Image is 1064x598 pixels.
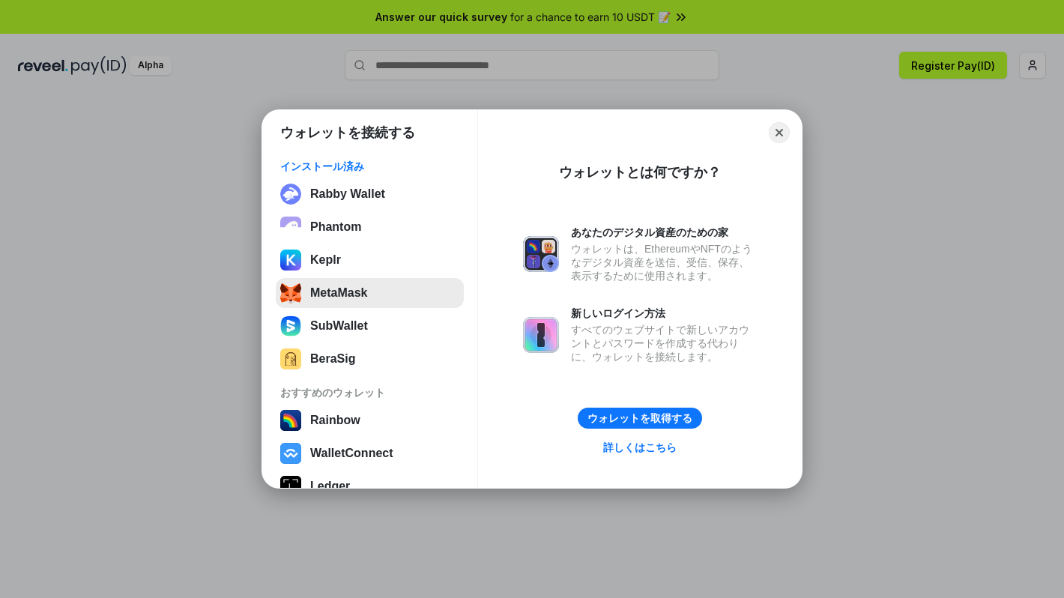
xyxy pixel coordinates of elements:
img: svg+xml,%3Csvg%20xmlns%3D%22http%3A%2F%2Fwww.w3.org%2F2000%2Fsvg%22%20fill%3D%22none%22%20viewBox... [523,317,559,353]
button: Ledger [276,471,464,501]
button: ウォレットを取得する [578,408,702,429]
div: Rabby Wallet [310,187,385,201]
button: BeraSig [276,344,464,374]
button: Rabby Wallet [276,179,464,209]
img: svg+xml,%3Csvg%20xmlns%3D%22http%3A%2F%2Fwww.w3.org%2F2000%2Fsvg%22%20fill%3D%22none%22%20viewBox... [523,236,559,272]
div: インストール済み [280,160,459,173]
h1: ウォレットを接続する [280,124,415,142]
button: SubWallet [276,311,464,341]
img: svg+xml,%3Csvg%20xmlns%3D%22http%3A%2F%2Fwww.w3.org%2F2000%2Fsvg%22%20width%3D%2228%22%20height%3... [280,476,301,497]
div: すべてのウェブサイトで新しいアカウントとパスワードを作成する代わりに、ウォレットを接続します。 [571,323,757,363]
a: 詳しくはこちら [594,438,686,457]
div: 新しいログイン方法 [571,306,757,320]
div: ウォレットは、EthereumやNFTのようなデジタル資産を送信、受信、保存、表示するために使用されます。 [571,242,757,283]
button: Rainbow [276,405,464,435]
div: Keplr [310,253,341,267]
img: ByMCUfJCc2WaAAAAAElFTkSuQmCC [280,250,301,271]
div: おすすめのウォレット [280,386,459,399]
button: Phantom [276,212,464,242]
div: ウォレットを取得する [587,411,692,425]
img: svg+xml;base64,PHN2ZyB3aWR0aD0iMzUiIGhlaWdodD0iMzQiIHZpZXdCb3g9IjAgMCAzNSAzNCIgZmlsbD0ibm9uZSIgeG... [280,283,301,303]
button: WalletConnect [276,438,464,468]
div: SubWallet [310,319,368,333]
img: svg+xml;base64,PHN2ZyB3aWR0aD0iMTYwIiBoZWlnaHQ9IjE2MCIgZmlsbD0ibm9uZSIgeG1sbnM9Imh0dHA6Ly93d3cudz... [280,315,301,336]
div: Rainbow [310,414,360,427]
div: WalletConnect [310,447,393,460]
div: 詳しくはこちら [603,441,677,454]
button: MetaMask [276,278,464,308]
img: epq2vO3P5aLWl15yRS7Q49p1fHTx2Sgh99jU3kfXv7cnPATIVQHAx5oQs66JWv3SWEjHOsb3kKgmE5WNBxBId7C8gm8wEgOvz... [280,217,301,238]
button: Keplr [276,245,464,275]
img: svg+xml,%3Csvg%20width%3D%2228%22%20height%3D%2228%22%20viewBox%3D%220%200%2028%2028%22%20fill%3D... [280,443,301,464]
div: Phantom [310,220,361,234]
img: svg+xml;base64,PHN2ZyB3aWR0aD0iNTAxIiBoZWlnaHQ9IjUwMSIgdmlld0JveD0iMCAwIDUwMSA1MDEiIGZpbGw9Im5vbm... [280,348,301,369]
div: ウォレットとは何ですか？ [559,163,721,181]
div: Ledger [310,480,350,493]
div: BeraSig [310,352,355,366]
div: MetaMask [310,286,367,300]
button: Close [769,122,790,143]
img: svg+xml;base64,PHN2ZyB3aWR0aD0iMzIiIGhlaWdodD0iMzIiIHZpZXdCb3g9IjAgMCAzMiAzMiIgZmlsbD0ibm9uZSIgeG... [280,184,301,205]
img: svg+xml,%3Csvg%20width%3D%22120%22%20height%3D%22120%22%20viewBox%3D%220%200%20120%20120%22%20fil... [280,410,301,431]
div: あなたのデジタル資産のための家 [571,226,757,239]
